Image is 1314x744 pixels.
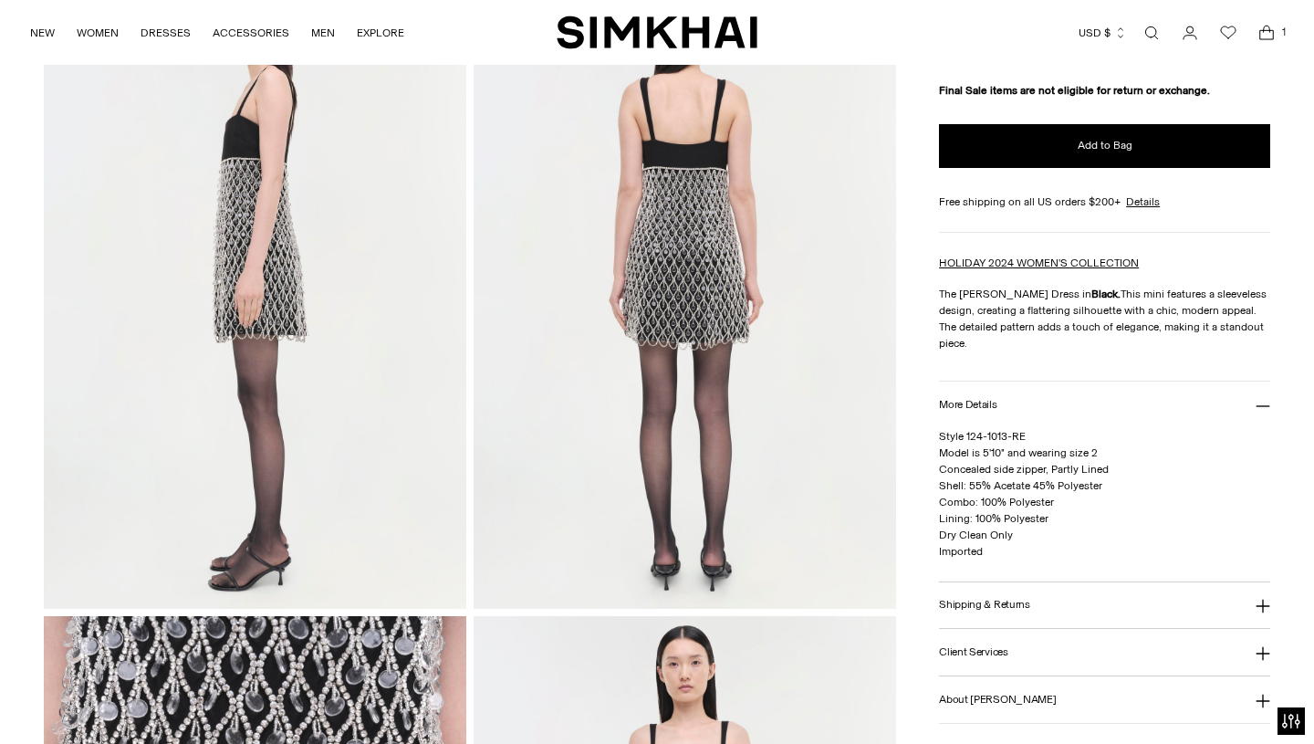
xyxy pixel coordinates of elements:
a: Open search modal [1133,15,1170,51]
button: More Details [939,382,1270,428]
button: USD $ [1079,13,1127,53]
div: Free shipping on all US orders $200+ [939,194,1270,210]
button: Add to Bag [939,124,1270,168]
button: Shipping & Returns [939,582,1270,629]
strong: Final Sale items are not eligible for return or exchange. [939,84,1210,97]
a: EXPLORE [357,13,404,53]
p: The [PERSON_NAME] Dress in This mini features a sleeveless design, creating a flattering silhouet... [939,286,1270,351]
span: Style 124-1013-RE Model is 5'10" and wearing size 2 Concealed side zipper, Partly Lined Shell: 55... [939,430,1109,558]
h3: Client Services [939,646,1008,658]
button: About [PERSON_NAME] [939,676,1270,723]
a: WOMEN [77,13,119,53]
span: Add to Bag [1078,138,1132,153]
a: Details [1126,194,1160,210]
a: Wishlist [1210,15,1246,51]
a: MEN [311,13,335,53]
a: ACCESSORIES [213,13,289,53]
strong: Black. [1091,288,1121,300]
a: Open cart modal [1248,15,1285,51]
h3: Shipping & Returns [939,599,1030,611]
span: 1 [1276,24,1292,40]
a: SIMKHAI [557,15,757,50]
a: Go to the account page [1172,15,1208,51]
button: Client Services [939,629,1270,676]
a: NEW [30,13,55,53]
h3: About [PERSON_NAME] [939,694,1056,706]
h3: More Details [939,399,996,411]
a: DRESSES [141,13,191,53]
a: HOLIDAY 2024 WOMEN'S COLLECTION [939,257,1139,269]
